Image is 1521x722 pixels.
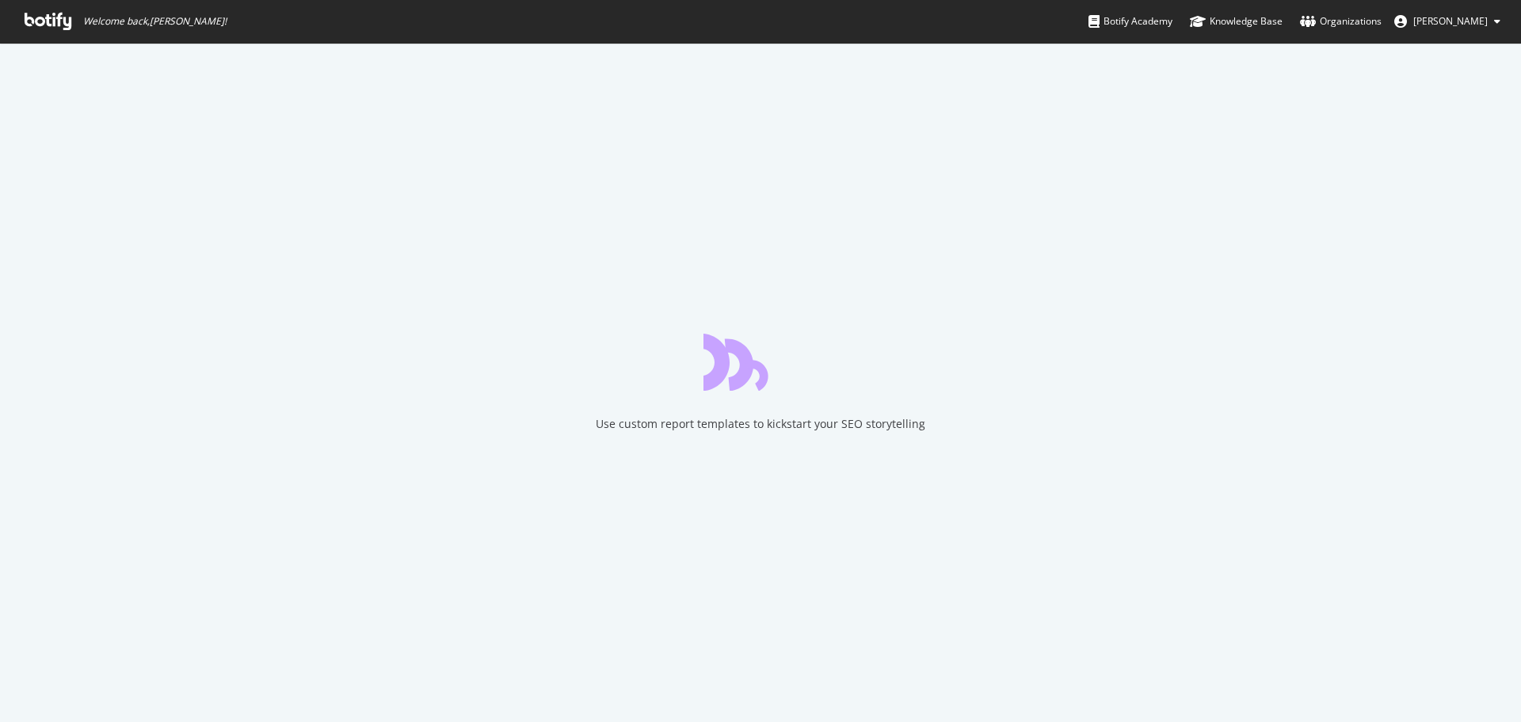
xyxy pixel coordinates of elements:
[1190,13,1283,29] div: Knowledge Base
[1382,9,1513,34] button: [PERSON_NAME]
[703,334,818,391] div: animation
[1088,13,1172,29] div: Botify Academy
[596,416,925,432] div: Use custom report templates to kickstart your SEO storytelling
[1413,14,1488,28] span: Thomas Brodbeck
[1300,13,1382,29] div: Organizations
[83,15,227,28] span: Welcome back, [PERSON_NAME] !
